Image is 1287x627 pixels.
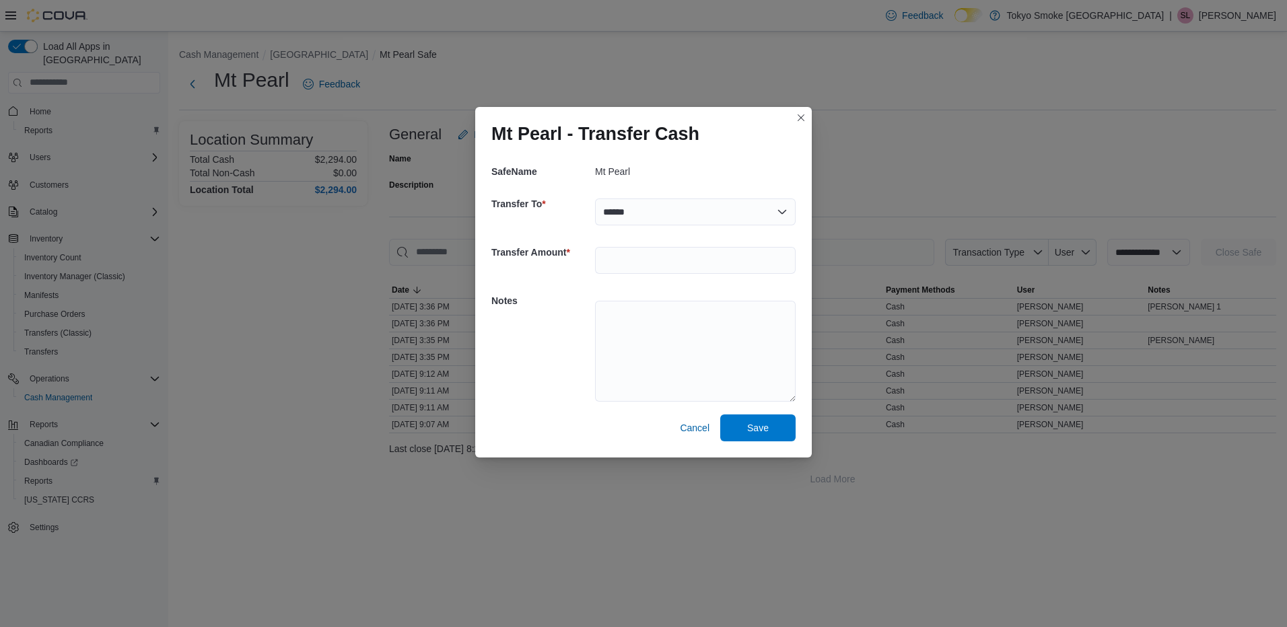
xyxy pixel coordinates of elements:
[747,421,769,435] span: Save
[491,287,592,314] h5: Notes
[491,123,699,145] h1: Mt Pearl - Transfer Cash
[595,166,630,177] p: Mt Pearl
[491,158,592,185] h5: SafeName
[491,239,592,266] h5: Transfer Amount
[680,421,709,435] span: Cancel
[793,110,809,126] button: Closes this modal window
[491,190,592,217] h5: Transfer To
[720,414,796,441] button: Save
[674,414,715,441] button: Cancel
